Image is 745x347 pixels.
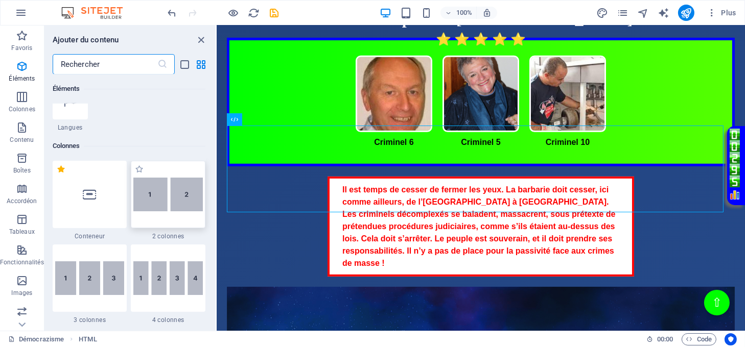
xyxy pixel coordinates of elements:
i: Design (Ctrl+Alt+Y) [596,7,608,19]
h6: 100% [456,7,472,19]
span: Langues [53,123,88,132]
p: Colonnes [9,105,35,113]
button: text_generator [658,7,670,19]
h6: Éléments [53,83,205,95]
span: Code [686,333,712,345]
button: undo [166,7,178,19]
i: Lors du redimensionnement, ajuster automatiquement le niveau de zoom en fonction de l'appareil sé... [482,8,492,17]
i: Publier [680,7,692,19]
button: 100% [440,7,477,19]
button: navigator [637,7,649,19]
i: Navigateur [637,7,649,19]
div: Conteneur [53,161,127,240]
div: 2 colonnes [131,161,205,240]
img: 3columns.svg [55,261,125,295]
img: 4columns.svg [133,261,203,295]
img: Editor Logo [59,7,135,19]
span: Plus [707,8,736,18]
p: Accordéon [7,197,37,205]
i: Pages (Ctrl+Alt+S) [617,7,628,19]
i: Enregistrer (Ctrl+S) [269,7,281,19]
span: 3 colonnes [53,316,127,324]
span: 4 colonnes [131,316,205,324]
p: Éléments [9,75,35,83]
button: publish [678,5,694,21]
span: Ajouter aux favoris [135,165,144,173]
span: : [664,335,666,343]
p: Favoris [11,44,32,52]
button: close panel [195,34,207,46]
input: Rechercher [53,54,157,75]
span: Cliquez pour sélectionner. Double-cliquez pour modifier. [79,333,97,345]
button: pages [617,7,629,19]
button: grid-view [195,58,207,70]
img: Click pour voir le detail des visites de ce site [513,103,523,162]
span: Supprimer des favoris [57,165,65,173]
a: Cliquez pour annuler la sélection. Double-cliquez pour ouvrir Pages. [8,333,64,345]
i: AI Writer [658,7,669,19]
span: 2 colonnes [131,232,205,240]
div: 3 colonnes [53,244,127,324]
h6: Colonnes [53,140,205,152]
p: Boîtes [13,166,31,175]
i: Actualiser la page [248,7,260,19]
button: list-view [179,58,191,70]
h6: Durée de la session [646,333,673,345]
button: reload [248,7,260,19]
i: Annuler : Supprimer les éléments (Ctrl+Z) [167,7,178,19]
img: 2-columns.svg [133,178,203,212]
button: Code [682,333,716,345]
button: Plus [703,5,740,21]
p: Images [12,289,33,297]
button: ⇧ [487,264,513,290]
span: 00 00 [657,333,673,345]
button: Cliquez ici pour quitter le mode Aperçu et poursuivre l'édition. [227,7,240,19]
button: design [596,7,609,19]
p: Contenu [10,136,34,144]
div: Langues [53,83,88,132]
p: Tableaux [9,228,35,236]
a: Loupe [513,164,523,175]
button: Usercentrics [725,333,737,345]
h6: Ajouter du contenu [53,34,119,46]
div: 4 colonnes [131,244,205,324]
nav: breadcrumb [79,333,97,345]
button: save [268,7,281,19]
span: Conteneur [53,232,127,240]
